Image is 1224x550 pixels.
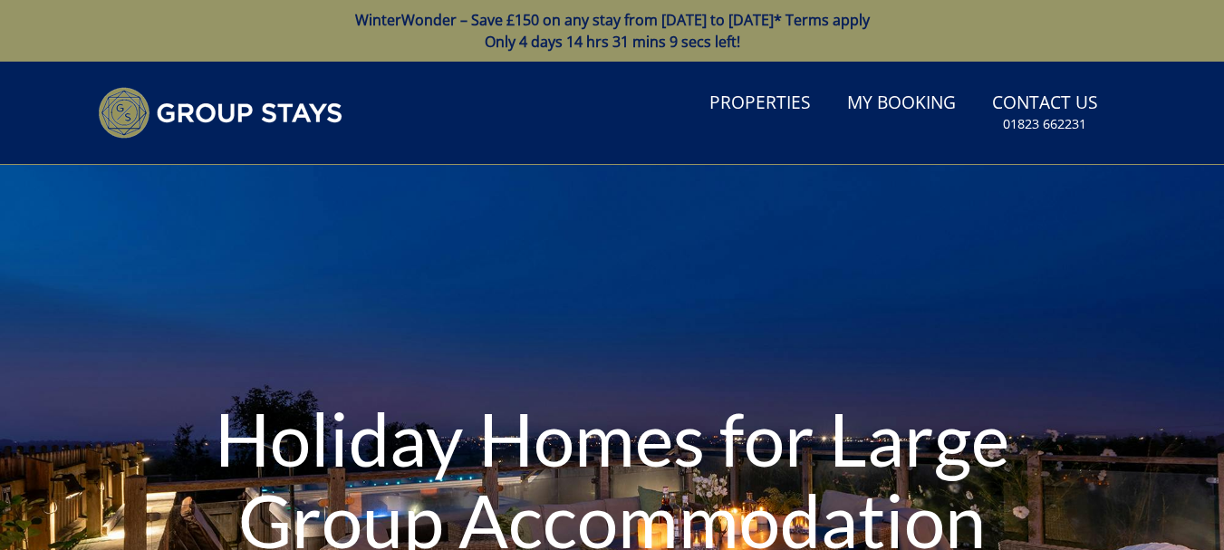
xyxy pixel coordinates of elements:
small: 01823 662231 [1003,115,1086,133]
span: Only 4 days 14 hrs 31 mins 9 secs left! [485,32,740,52]
img: Group Stays [98,87,342,139]
a: Contact Us01823 662231 [985,83,1105,142]
a: My Booking [840,83,963,124]
a: Properties [702,83,818,124]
